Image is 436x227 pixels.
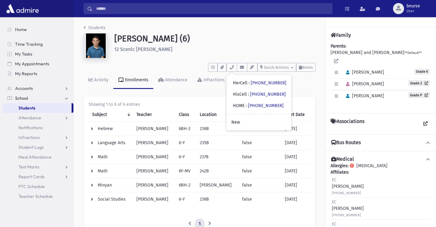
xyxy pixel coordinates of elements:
div: HOME [233,102,284,109]
a: School [2,93,73,103]
span: bnurse [407,4,420,9]
td: 236B [196,122,239,136]
a: Grade P [408,92,430,98]
a: Test Marks [2,162,73,172]
th: Location [196,108,239,122]
a: Attendance [153,72,192,89]
span: Time Tracking [15,41,43,47]
a: Infractions [192,72,230,89]
span: EC [332,199,336,205]
span: Students [18,105,35,111]
span: Notes [302,65,313,70]
div: Attendance [164,77,187,83]
a: Test Marks [230,72,266,89]
div: Enrollments [124,77,148,83]
img: 2QAAAAAAAAAAAAAAAAAAAAAAAAAAAAAAAAAAAAAAAAAAAAAAAAAAAAAAAAAAAAAAAAAAAAAAAAAAAAAAAAAAAAAAAAAAAAAAA... [84,33,108,58]
a: My Appointments [2,59,73,69]
td: [PERSON_NAME] [133,136,175,150]
a: Accounts [2,83,73,93]
td: 6BH-2 [175,122,196,136]
td: [PERSON_NAME] [133,164,175,178]
td: [PERSON_NAME] [133,150,175,164]
button: Medical [331,156,431,163]
span: Report Cards [18,174,45,179]
td: 242B [196,164,239,178]
b: Allergies: [331,163,348,168]
a: [PHONE_NUMBER] [248,103,284,108]
a: Activity [84,72,113,89]
td: 6-Y [175,192,196,206]
td: false [238,164,281,178]
a: New [226,117,291,128]
img: AdmirePro [5,2,40,15]
div: Activity [93,77,108,83]
td: [PERSON_NAME] [196,178,239,192]
span: Home [15,27,27,32]
td: 6BH-2 [175,178,196,192]
a: View all Associations [420,118,431,129]
a: Grade 2 [408,80,430,86]
a: Home [2,25,73,34]
td: 6-Y [175,150,196,164]
div: Infractions [202,77,225,83]
a: Infractions [2,133,73,142]
td: [DATE] [281,150,311,164]
a: Students [2,103,72,113]
span: My Appointments [15,61,49,67]
span: : [246,103,247,108]
a: Students [84,25,106,30]
span: [PERSON_NAME] [343,81,384,87]
span: Attendance [18,115,41,121]
a: Notifications [2,123,73,133]
span: Test Marks [18,164,39,170]
small: [PHONE_NUMBER] [332,191,361,195]
h4: Associations [331,118,364,129]
a: [PHONE_NUMBER] [250,92,286,97]
td: Language Arts [88,136,133,150]
div: HisCell [233,91,286,98]
td: 235B [196,136,239,150]
th: Start Date [281,108,311,122]
td: 6Y-MV [175,164,196,178]
span: User [407,9,420,13]
td: [DATE] [281,122,311,136]
td: Math [88,164,133,178]
span: PTC Schedule [18,184,45,189]
span: Teacher Schedule [18,194,53,199]
a: Student Logs [2,142,73,152]
td: false [238,178,281,192]
h6: 12 Scenic [PERSON_NAME] [114,46,316,52]
span: EC [332,177,336,183]
th: Teacher [133,108,175,122]
span: Grade 6 [414,69,430,75]
small: [PHONE_NUMBER] [332,213,361,217]
span: Accounts [15,86,33,91]
nav: breadcrumb [84,25,106,33]
a: My Tasks [2,49,73,59]
a: Teacher Schedule [2,191,73,201]
h4: Family [331,32,351,38]
b: Affiliates: [331,170,349,175]
span: : [248,92,249,97]
a: Enrollments [113,72,153,89]
td: Math [88,150,133,164]
span: Quick Actions [264,65,289,70]
a: Time Tracking [2,39,73,49]
td: [DATE] [281,192,311,206]
td: Hebrew [88,122,133,136]
div: Showing 1 to 6 of 6 entries [88,101,311,108]
a: PTC Schedule [2,182,73,191]
button: Bus Routes [331,140,431,146]
input: Search [92,3,332,14]
td: 6-Y [175,136,196,150]
th: Subject [88,108,133,122]
button: Quick Actions [257,63,296,72]
a: [PHONE_NUMBER] [251,80,286,86]
span: : [249,80,249,86]
span: EC [332,221,336,227]
a: Attendance [2,113,73,123]
span: My Reports [15,71,37,76]
td: 236B [196,192,239,206]
td: [DATE] [281,164,311,178]
a: Marks [266,72,293,89]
